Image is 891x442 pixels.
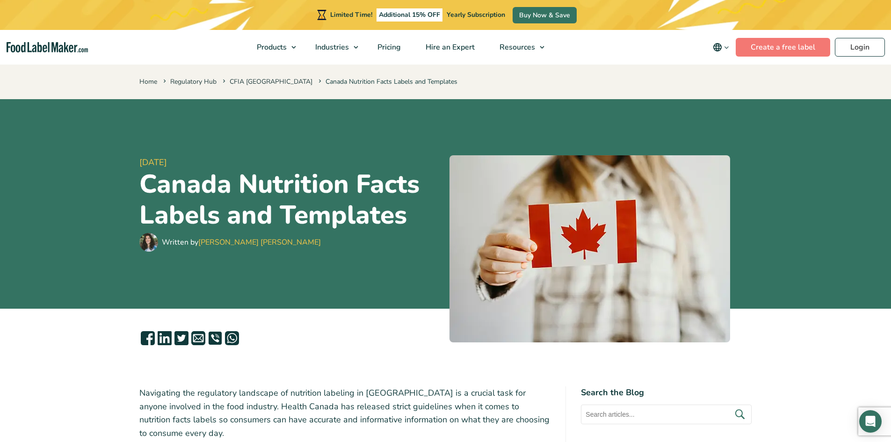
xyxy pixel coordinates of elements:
span: Industries [312,42,350,52]
a: Create a free label [736,38,830,57]
img: Maria Abi Hanna - Food Label Maker [139,233,158,252]
a: CFIA [GEOGRAPHIC_DATA] [230,77,312,86]
a: Buy Now & Save [513,7,577,23]
h4: Search the Blog [581,386,752,399]
span: [DATE] [139,156,442,169]
div: Open Intercom Messenger [859,410,882,433]
span: Pricing [375,42,402,52]
span: Limited Time! [330,10,372,19]
a: Products [245,30,301,65]
input: Search articles... [581,405,752,424]
span: Products [254,42,288,52]
a: Resources [487,30,549,65]
a: Regulatory Hub [170,77,217,86]
a: Hire an Expert [413,30,485,65]
span: Hire an Expert [423,42,476,52]
span: Additional 15% OFF [377,8,442,22]
span: Yearly Subscription [447,10,505,19]
a: Pricing [365,30,411,65]
span: Resources [497,42,536,52]
div: Written by [162,237,321,248]
p: Navigating the regulatory landscape of nutrition labeling in [GEOGRAPHIC_DATA] is a crucial task ... [139,386,551,440]
a: Industries [303,30,363,65]
span: Canada Nutrition Facts Labels and Templates [317,77,457,86]
a: [PERSON_NAME] [PERSON_NAME] [198,237,321,247]
a: Login [835,38,885,57]
a: Home [139,77,157,86]
h1: Canada Nutrition Facts Labels and Templates [139,169,442,231]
